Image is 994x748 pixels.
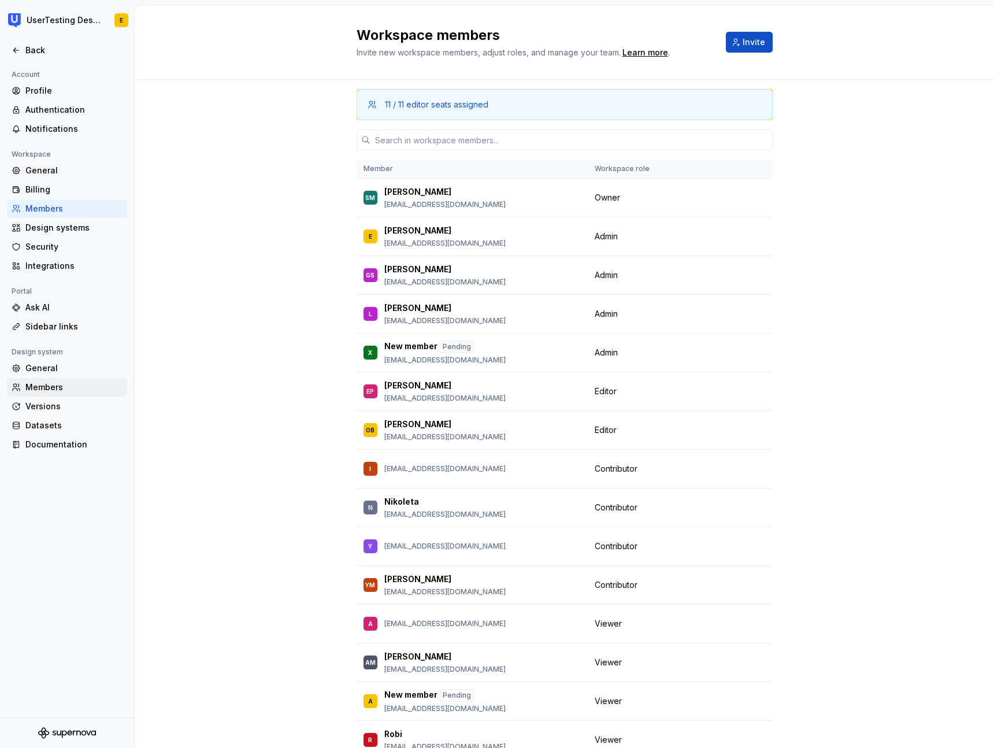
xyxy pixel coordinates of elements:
div: Members [25,203,123,214]
button: UserTesting Design SystemE [2,8,132,33]
span: Owner [595,192,620,203]
div: Design system [7,345,68,359]
a: Learn more [622,47,668,58]
h2: Workspace members [357,26,712,45]
p: [EMAIL_ADDRESS][DOMAIN_NAME] [384,316,506,325]
p: New member [384,340,437,353]
p: [PERSON_NAME] [384,573,451,585]
p: [EMAIL_ADDRESS][DOMAIN_NAME] [384,432,506,442]
span: . [621,49,670,57]
p: [PERSON_NAME] [384,419,451,430]
th: Member [357,160,588,179]
a: Back [7,41,127,60]
a: General [7,161,127,180]
span: Editor [595,386,617,397]
span: Invite new workspace members, adjust roles, and manage your team. [357,47,621,57]
p: [EMAIL_ADDRESS][DOMAIN_NAME] [384,394,506,403]
p: [PERSON_NAME] [384,380,451,391]
a: Versions [7,397,127,416]
p: [EMAIL_ADDRESS][DOMAIN_NAME] [384,587,506,597]
div: UserTesting Design System [27,14,101,26]
p: [PERSON_NAME] [384,186,451,198]
div: Security [25,241,123,253]
div: Authentication [25,104,123,116]
p: [EMAIL_ADDRESS][DOMAIN_NAME] [384,200,506,209]
a: Billing [7,180,127,199]
div: A [368,695,373,707]
div: Workspace [7,147,55,161]
div: Versions [25,401,123,412]
input: Search in workspace members... [370,129,773,150]
div: E [120,16,123,25]
div: Sidebar links [25,321,123,332]
div: I [369,463,371,475]
a: Ask AI [7,298,127,317]
span: Admin [595,269,618,281]
span: Admin [595,347,618,358]
a: Members [7,199,127,218]
p: [PERSON_NAME] [384,651,451,662]
p: [EMAIL_ADDRESS][DOMAIN_NAME] [384,356,506,365]
p: Robi [384,728,402,740]
a: Design systems [7,219,127,237]
th: Workspace role [588,160,676,179]
span: Invite [743,36,765,48]
a: Security [7,238,127,256]
a: Authentication [7,101,127,119]
img: 41adf70f-fc1c-4662-8e2d-d2ab9c673b1b.png [8,13,22,27]
p: [EMAIL_ADDRESS][DOMAIN_NAME] [384,277,506,287]
a: Documentation [7,435,127,454]
span: Viewer [595,734,622,746]
p: [PERSON_NAME] [384,225,451,236]
a: Datasets [7,416,127,435]
a: Sidebar links [7,317,127,336]
span: Editor [595,424,617,436]
p: Nikoleta [384,496,419,508]
div: General [25,362,123,374]
span: Admin [595,231,618,242]
div: General [25,165,123,176]
a: Profile [7,82,127,100]
p: [PERSON_NAME] [384,302,451,314]
div: Documentation [25,439,123,450]
div: Pending [440,340,474,353]
span: Contributor [595,540,637,552]
div: L [369,308,372,320]
div: 11 / 11 editor seats assigned [385,99,488,110]
div: E [369,231,372,242]
span: Viewer [595,618,622,629]
p: [EMAIL_ADDRESS][DOMAIN_NAME] [384,464,506,473]
p: [PERSON_NAME] [384,264,451,275]
span: Admin [595,308,618,320]
div: Pending [440,689,474,702]
span: Contributor [595,579,637,591]
div: Design systems [25,222,123,234]
div: EP [366,386,374,397]
div: Notifications [25,123,123,135]
span: Contributor [595,502,637,513]
p: [EMAIL_ADDRESS][DOMAIN_NAME] [384,704,506,713]
div: Y [368,540,372,552]
div: Integrations [25,260,123,272]
div: R [368,734,372,746]
div: Back [25,45,123,56]
p: New member [384,689,437,702]
a: General [7,359,127,377]
a: Members [7,378,127,397]
div: Portal [7,284,36,298]
p: [EMAIL_ADDRESS][DOMAIN_NAME] [384,510,506,519]
span: Viewer [595,695,622,707]
div: SM [365,192,375,203]
svg: Supernova Logo [38,727,96,739]
div: Ask AI [25,302,123,313]
div: Datasets [25,420,123,431]
div: Members [25,382,123,393]
div: GS [366,269,374,281]
div: X [368,347,372,358]
div: Billing [25,184,123,195]
p: [EMAIL_ADDRESS][DOMAIN_NAME] [384,542,506,551]
div: YM [365,579,375,591]
div: Account [7,68,44,82]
